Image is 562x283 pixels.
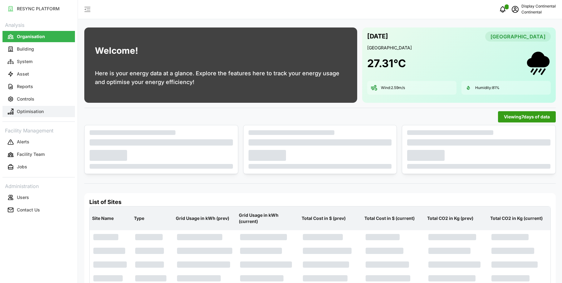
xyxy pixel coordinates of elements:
p: Total CO2 in Kg (prev) [426,210,486,226]
p: Continental [521,9,556,15]
span: Viewing 7 days of data [504,112,550,122]
p: Optimisation [17,108,44,115]
p: Facility Management [2,126,75,135]
p: Wind: 2.59 m/s [381,85,405,91]
p: Building [17,46,34,52]
p: Site Name [91,210,130,226]
button: Asset [2,68,75,80]
button: Controls [2,93,75,105]
button: schedule [509,3,521,16]
p: Total Cost in $ (prev) [300,210,361,226]
p: Here is your energy data at a glance. Explore the features here to track your energy usage and op... [95,69,347,87]
p: Administration [2,181,75,190]
span: [GEOGRAPHIC_DATA] [491,32,545,41]
p: [GEOGRAPHIC_DATA] [367,45,551,51]
p: Asset [17,71,29,77]
p: Humidity: 81 % [475,85,500,91]
button: Viewing7days of data [498,111,556,122]
button: Contact Us [2,204,75,216]
button: notifications [496,3,509,16]
p: Alerts [17,139,29,145]
button: Building [2,43,75,55]
p: RESYNC PLATFORM [17,6,60,12]
p: Grid Usage in kWh (prev) [175,210,235,226]
h1: 27.31 °C [367,57,406,70]
p: Organisation [17,33,45,40]
h4: List of Sites [89,198,551,206]
button: Organisation [2,31,75,42]
a: RESYNC PLATFORM [2,2,75,15]
p: Analysis [2,20,75,29]
h1: Welcome! [95,44,138,57]
a: Organisation [2,30,75,43]
button: Reports [2,81,75,92]
p: Contact Us [17,207,40,213]
button: System [2,56,75,67]
a: Reports [2,80,75,93]
button: Alerts [2,137,75,148]
a: Contact Us [2,204,75,216]
a: Optimisation [2,105,75,118]
p: Facility Team [17,151,45,157]
p: Grid Usage in kWh (current) [238,207,298,230]
button: Jobs [2,161,75,173]
p: Type [133,210,172,226]
p: System [17,58,32,65]
button: Optimisation [2,106,75,117]
a: System [2,55,75,68]
p: Total Cost in $ (current) [363,210,423,226]
p: Reports [17,83,33,90]
a: Facility Team [2,148,75,161]
button: RESYNC PLATFORM [2,3,75,14]
p: Controls [17,96,34,102]
p: Users [17,194,29,201]
p: [DATE] [367,31,388,42]
button: Facility Team [2,149,75,160]
a: Users [2,191,75,204]
button: Users [2,192,75,203]
p: Jobs [17,164,27,170]
p: Total CO2 in Kg (current) [489,210,549,226]
p: Display Continental [521,3,556,9]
